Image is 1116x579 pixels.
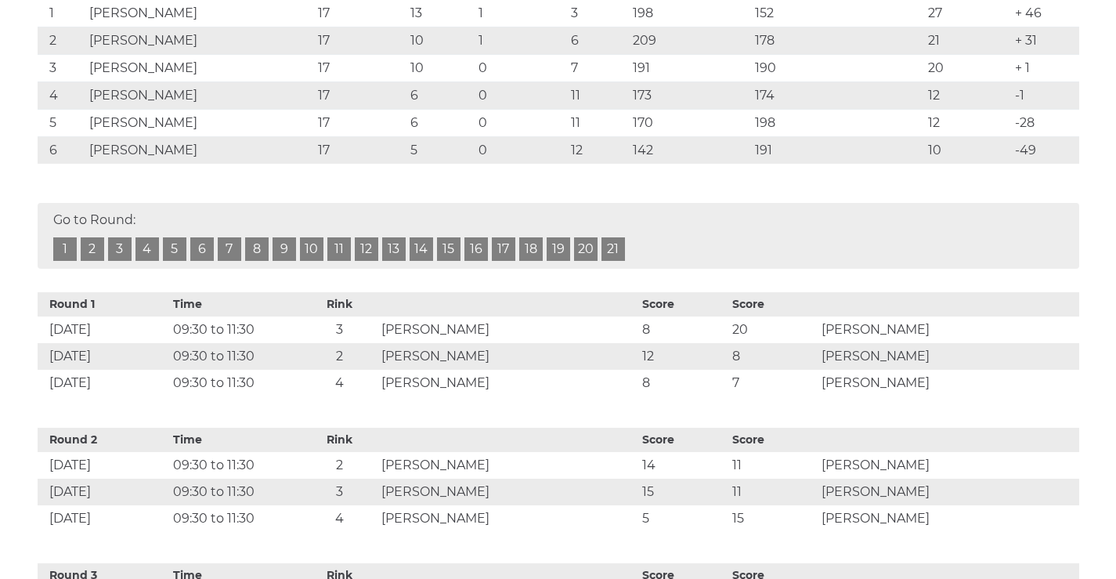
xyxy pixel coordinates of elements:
[629,109,751,136] td: 170
[85,81,314,109] td: [PERSON_NAME]
[406,81,475,109] td: 6
[638,370,728,396] td: 8
[377,370,638,396] td: [PERSON_NAME]
[629,81,751,109] td: 173
[38,428,170,452] th: Round 2
[1011,54,1079,81] td: + 1
[1011,109,1079,136] td: -28
[38,54,85,81] td: 3
[85,109,314,136] td: [PERSON_NAME]
[38,136,85,164] td: 6
[728,479,818,505] td: 11
[728,428,818,452] th: Score
[169,370,302,396] td: 09:30 to 11:30
[377,343,638,370] td: [PERSON_NAME]
[728,370,818,396] td: 7
[728,317,818,343] td: 20
[751,81,924,109] td: 174
[1011,81,1079,109] td: -1
[302,343,377,370] td: 2
[567,136,629,164] td: 12
[38,505,170,532] td: [DATE]
[163,237,186,261] a: 5
[638,452,728,479] td: 14
[169,479,302,505] td: 09:30 to 11:30
[273,237,296,261] a: 9
[601,237,625,261] a: 21
[169,428,302,452] th: Time
[314,136,406,164] td: 17
[638,505,728,532] td: 5
[751,136,924,164] td: 191
[638,428,728,452] th: Score
[108,237,132,261] a: 3
[302,452,377,479] td: 2
[190,237,214,261] a: 6
[629,54,751,81] td: 191
[475,54,567,81] td: 0
[406,27,475,54] td: 10
[475,136,567,164] td: 0
[406,109,475,136] td: 6
[475,81,567,109] td: 0
[818,370,1078,396] td: [PERSON_NAME]
[751,27,924,54] td: 178
[437,237,460,261] a: 15
[314,109,406,136] td: 17
[567,27,629,54] td: 6
[302,292,377,317] th: Rink
[38,27,85,54] td: 2
[38,109,85,136] td: 5
[38,370,170,396] td: [DATE]
[475,109,567,136] td: 0
[818,479,1078,505] td: [PERSON_NAME]
[382,237,406,261] a: 13
[1011,27,1079,54] td: + 31
[406,54,475,81] td: 10
[818,343,1078,370] td: [PERSON_NAME]
[638,343,728,370] td: 12
[53,237,77,261] a: 1
[314,54,406,81] td: 17
[924,136,1011,164] td: 10
[314,81,406,109] td: 17
[464,237,488,261] a: 16
[547,237,570,261] a: 19
[38,452,170,479] td: [DATE]
[377,317,638,343] td: [PERSON_NAME]
[567,81,629,109] td: 11
[169,343,302,370] td: 09:30 to 11:30
[377,479,638,505] td: [PERSON_NAME]
[629,136,751,164] td: 142
[638,479,728,505] td: 15
[302,505,377,532] td: 4
[567,54,629,81] td: 7
[218,237,241,261] a: 7
[406,136,475,164] td: 5
[475,27,567,54] td: 1
[302,317,377,343] td: 3
[924,27,1011,54] td: 21
[302,370,377,396] td: 4
[85,136,314,164] td: [PERSON_NAME]
[410,237,433,261] a: 14
[638,317,728,343] td: 8
[818,317,1078,343] td: [PERSON_NAME]
[818,452,1078,479] td: [PERSON_NAME]
[728,343,818,370] td: 8
[38,81,85,109] td: 4
[169,505,302,532] td: 09:30 to 11:30
[38,343,170,370] td: [DATE]
[751,54,924,81] td: 190
[302,428,377,452] th: Rink
[751,109,924,136] td: 198
[135,237,159,261] a: 4
[169,317,302,343] td: 09:30 to 11:30
[314,27,406,54] td: 17
[728,452,818,479] td: 11
[818,505,1078,532] td: [PERSON_NAME]
[355,237,378,261] a: 12
[169,292,302,317] th: Time
[924,54,1011,81] td: 20
[377,452,638,479] td: [PERSON_NAME]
